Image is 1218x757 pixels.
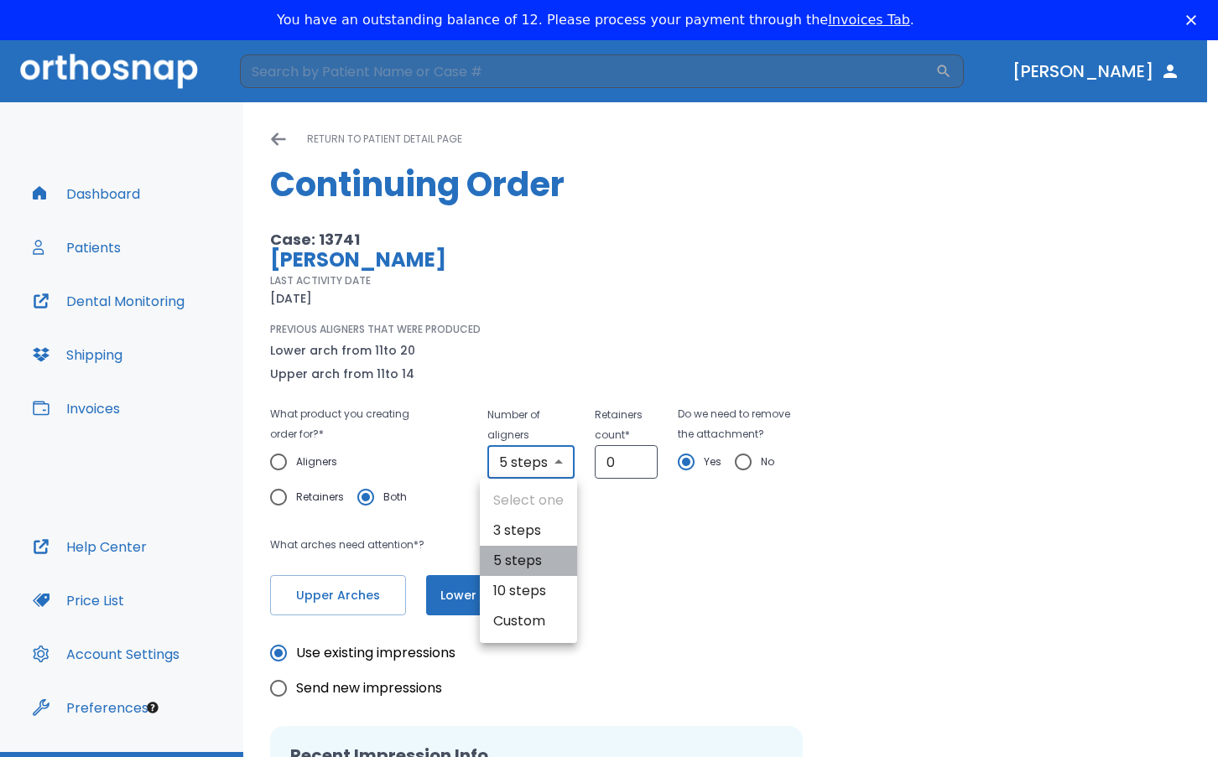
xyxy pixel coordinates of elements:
[480,546,577,576] li: 5 steps
[1186,15,1203,25] div: Close
[277,12,914,29] div: You have an outstanding balance of 12. Please process your payment through the .
[480,576,577,606] li: 10 steps
[828,12,910,28] a: Invoices Tab
[480,516,577,546] li: 3 steps
[480,606,577,636] li: Custom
